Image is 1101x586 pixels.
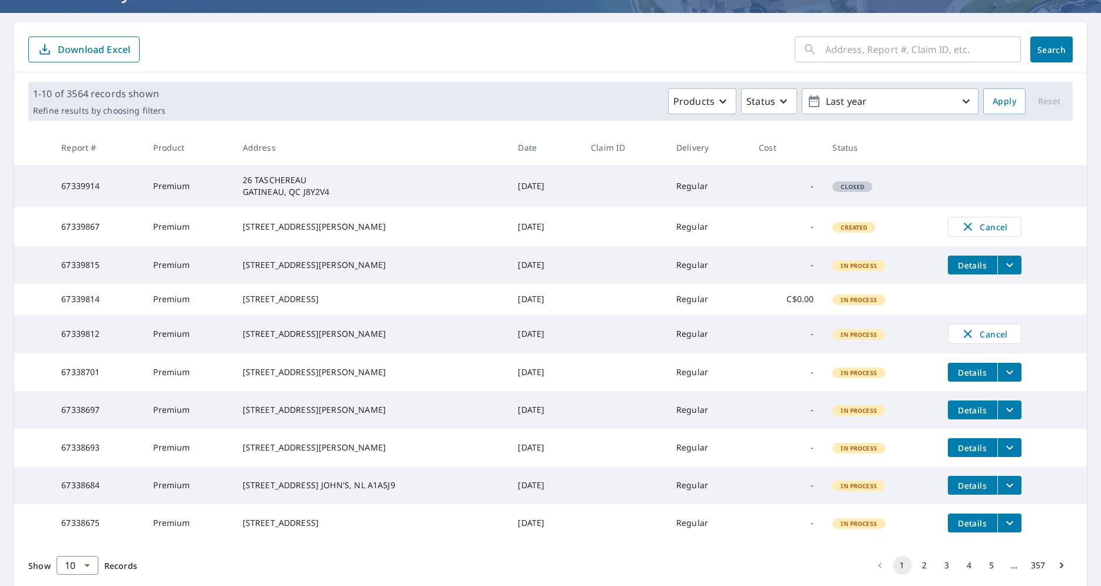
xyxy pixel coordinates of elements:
td: [DATE] [508,391,581,429]
button: filesDropdownBtn-67338701 [997,363,1021,382]
td: Regular [667,207,749,246]
td: 67338693 [52,429,144,466]
td: C$0.00 [749,284,823,314]
td: Regular [667,246,749,284]
td: Regular [667,353,749,391]
td: Regular [667,284,749,314]
div: … [1005,559,1024,571]
td: [DATE] [508,353,581,391]
span: Show [28,560,51,571]
p: Last year [821,91,959,112]
div: [STREET_ADDRESS] [243,517,500,529]
th: Delivery [667,130,749,165]
button: detailsBtn-67338693 [948,438,997,457]
td: 67338697 [52,391,144,429]
span: In Process [834,444,884,452]
td: Premium [144,165,233,207]
span: Apply [993,94,1016,109]
td: [DATE] [508,504,581,542]
span: Cancel [960,327,1009,341]
td: - [749,314,823,353]
td: [DATE] [508,314,581,353]
span: Details [955,480,990,491]
button: Apply [983,88,1026,114]
button: Search [1030,37,1073,62]
span: Created [834,223,874,231]
nav: pagination navigation [869,556,1073,575]
td: 67338701 [52,353,144,391]
button: Products [668,88,736,114]
td: - [749,466,823,504]
span: In Process [834,330,884,339]
td: Premium [144,391,233,429]
div: [STREET_ADDRESS][PERSON_NAME] [243,442,500,453]
td: - [749,246,823,284]
div: [STREET_ADDRESS][PERSON_NAME] [243,404,500,416]
button: Go to page 4 [960,556,979,575]
div: [STREET_ADDRESS] [243,293,500,305]
button: filesDropdownBtn-67338693 [997,438,1021,457]
div: [STREET_ADDRESS][PERSON_NAME] [243,221,500,233]
td: - [749,207,823,246]
th: Product [144,130,233,165]
td: 67339867 [52,207,144,246]
td: Premium [144,353,233,391]
input: Address, Report #, Claim ID, etc. [825,33,1021,66]
button: detailsBtn-67339815 [948,256,997,274]
span: Details [955,367,990,378]
span: Details [955,518,990,529]
div: [STREET_ADDRESS][PERSON_NAME] [243,328,500,340]
button: page 1 [893,556,912,575]
td: [DATE] [508,466,581,504]
span: Search [1040,44,1063,55]
button: filesDropdownBtn-67338675 [997,514,1021,532]
td: Premium [144,314,233,353]
button: detailsBtn-67338701 [948,363,997,382]
button: filesDropdownBtn-67339815 [997,256,1021,274]
td: - [749,429,823,466]
button: filesDropdownBtn-67338684 [997,476,1021,495]
td: - [749,165,823,207]
th: Report # [52,130,144,165]
td: Regular [667,165,749,207]
td: Premium [144,207,233,246]
td: Regular [667,429,749,466]
button: Go to page 5 [983,556,1001,575]
td: Regular [667,314,749,353]
div: [STREET_ADDRESS][PERSON_NAME] [243,366,500,378]
td: [DATE] [508,165,581,207]
td: - [749,353,823,391]
div: Show 10 records [57,556,98,575]
button: detailsBtn-67338684 [948,476,997,495]
p: Refine results by choosing filters [33,105,166,116]
span: In Process [834,296,884,304]
button: Cancel [948,217,1021,237]
button: Cancel [948,324,1021,344]
th: Status [823,130,938,165]
span: In Process [834,406,884,415]
p: Status [746,94,775,108]
span: Details [955,442,990,453]
p: 1-10 of 3564 records shown [33,87,166,101]
span: In Process [834,261,884,270]
td: Regular [667,504,749,542]
span: Details [955,260,990,271]
button: Download Excel [28,37,140,62]
td: - [749,504,823,542]
td: 67339914 [52,165,144,207]
button: Go to next page [1052,556,1071,575]
span: Closed [834,183,871,191]
td: 67339812 [52,314,144,353]
td: 67339814 [52,284,144,314]
td: Premium [144,504,233,542]
button: Go to page 357 [1027,556,1049,575]
td: [DATE] [508,284,581,314]
span: In Process [834,369,884,377]
th: Cost [749,130,823,165]
div: [STREET_ADDRESS] JOHN'S, NL A1A5J9 [243,479,500,491]
button: detailsBtn-67338697 [948,400,997,419]
div: 26 TASCHEREAU GATINEAU, QC J8Y2V4 [243,174,500,198]
td: [DATE] [508,429,581,466]
div: 10 [57,549,98,582]
p: Products [673,94,715,108]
